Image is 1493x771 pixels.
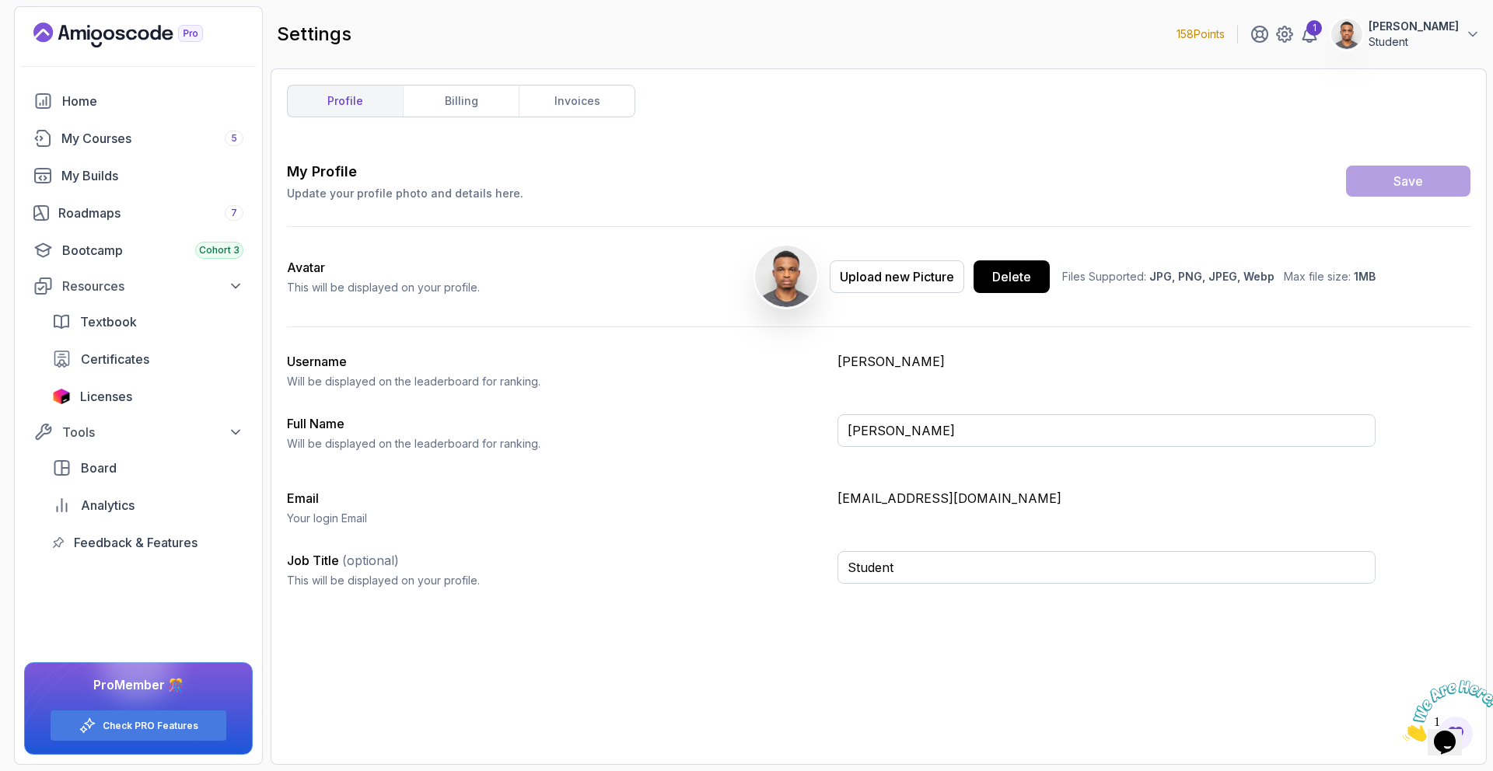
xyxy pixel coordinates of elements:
[287,280,480,295] p: This will be displayed on your profile.
[231,132,237,145] span: 5
[103,720,198,732] a: Check PRO Features
[1346,166,1470,197] button: Save
[287,258,480,277] h2: Avatar
[62,277,243,295] div: Resources
[74,533,198,552] span: Feedback & Features
[287,573,825,588] p: This will be displayed on your profile.
[1300,25,1319,44] a: 1
[840,267,954,286] div: Upload new Picture
[277,22,351,47] h2: settings
[58,204,243,222] div: Roadmaps
[24,418,253,446] button: Tools
[287,161,523,183] h3: My Profile
[1062,269,1376,284] p: Files Supported: Max file size:
[81,496,135,515] span: Analytics
[231,207,237,219] span: 7
[24,235,253,266] a: bootcamp
[24,272,253,300] button: Resources
[287,416,344,431] label: Full Name
[52,389,71,404] img: jetbrains icon
[1354,270,1376,283] span: 1MB
[43,527,253,558] a: feedback
[80,387,132,406] span: Licenses
[1149,270,1274,283] span: JPG, PNG, JPEG, Webp
[1397,674,1493,748] iframe: chat widget
[287,374,825,389] p: Will be displayed on the leaderboard for ranking.
[61,166,243,185] div: My Builds
[287,436,825,452] p: Will be displayed on the leaderboard for ranking.
[6,6,103,68] img: Chat attention grabber
[1332,19,1362,49] img: user profile image
[1369,34,1459,50] p: Student
[1177,26,1225,42] p: 158 Points
[81,350,149,368] span: Certificates
[62,92,243,110] div: Home
[287,489,825,508] h3: Email
[62,241,243,260] div: Bootcamp
[61,129,243,148] div: My Courses
[837,489,1376,508] p: [EMAIL_ADDRESS][DOMAIN_NAME]
[24,123,253,154] a: courses
[837,414,1376,447] input: Enter your full name
[287,186,523,201] p: Update your profile photo and details here.
[50,710,227,741] button: Check PRO Features
[43,381,253,412] a: licenses
[6,6,12,19] span: 1
[24,160,253,191] a: builds
[80,312,137,331] span: Textbook
[519,85,635,117] a: invoices
[974,260,1050,293] button: Delete
[199,244,240,256] span: Cohort 3
[287,511,825,526] p: Your login Email
[342,553,399,568] span: (optional)
[992,267,1031,286] div: Delete
[33,23,239,47] a: Landing page
[837,551,1376,584] input: Enter your job
[1306,20,1322,36] div: 1
[43,306,253,337] a: textbook
[24,197,253,229] a: roadmaps
[43,452,253,483] a: board
[81,459,117,477] span: Board
[756,246,816,307] img: user profile image
[24,85,253,117] a: home
[1369,19,1459,34] p: [PERSON_NAME]
[43,490,253,521] a: analytics
[1393,172,1423,190] div: Save
[287,354,347,369] label: Username
[288,85,403,117] a: profile
[403,85,519,117] a: billing
[837,352,1376,371] p: [PERSON_NAME]
[43,344,253,375] a: certificates
[1331,19,1481,50] button: user profile image[PERSON_NAME]Student
[287,553,399,568] label: Job Title
[62,423,243,441] div: Tools
[830,260,964,293] button: Upload new Picture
